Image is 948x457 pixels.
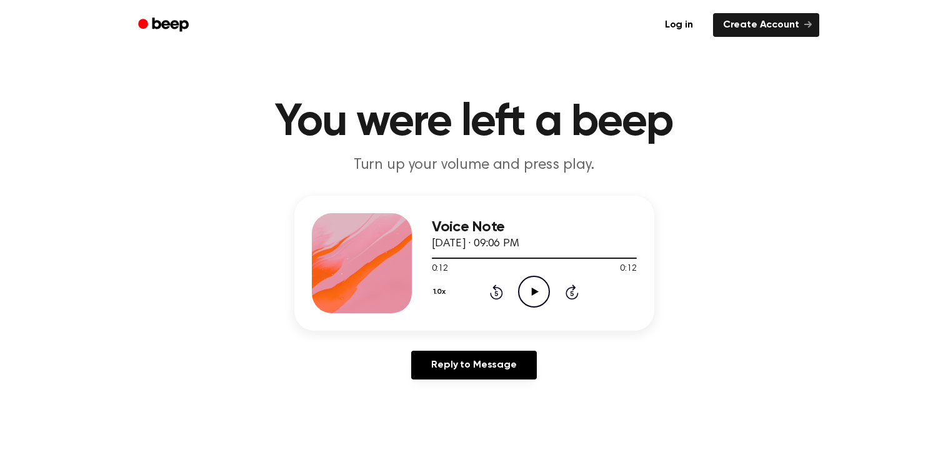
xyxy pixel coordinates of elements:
[129,13,200,38] a: Beep
[620,263,636,276] span: 0:12
[432,281,451,303] button: 1.0x
[713,13,819,37] a: Create Account
[411,351,536,379] a: Reply to Message
[154,100,794,145] h1: You were left a beep
[234,155,714,176] p: Turn up your volume and press play.
[432,263,448,276] span: 0:12
[432,238,519,249] span: [DATE] · 09:06 PM
[432,219,637,236] h3: Voice Note
[652,11,706,39] a: Log in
